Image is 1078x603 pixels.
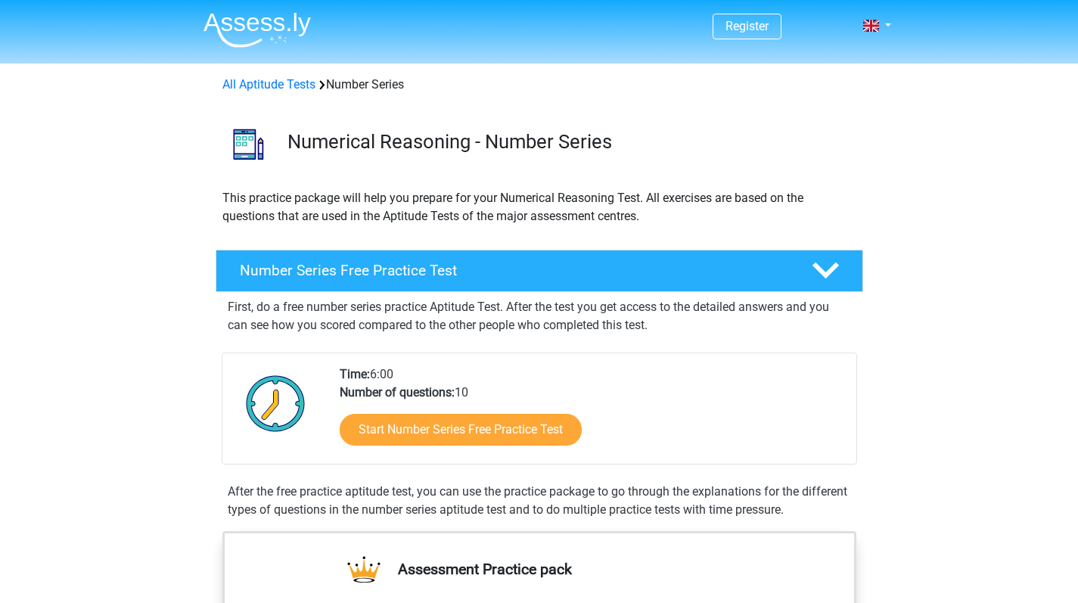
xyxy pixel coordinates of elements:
[210,250,869,292] a: Number Series Free Practice Test
[240,262,788,279] h4: Number Series Free Practice Test
[216,112,281,176] img: number series
[328,365,856,464] div: 6:00 10
[340,385,455,399] b: Number of questions:
[340,367,370,381] b: Time:
[238,365,314,441] img: Clock
[340,414,582,446] a: Start Number Series Free Practice Test
[222,77,315,92] a: All Aptitude Tests
[228,298,851,334] p: First, do a free number series practice Aptitude Test. After the test you get access to the detai...
[222,189,856,225] p: This practice package will help you prepare for your Numerical Reasoning Test. All exercises are ...
[725,19,769,33] a: Register
[216,76,862,94] div: Number Series
[203,12,311,48] img: Assessly
[222,483,857,519] div: After the free practice aptitude test, you can use the practice package to go through the explana...
[287,130,851,154] h3: Numerical Reasoning - Number Series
